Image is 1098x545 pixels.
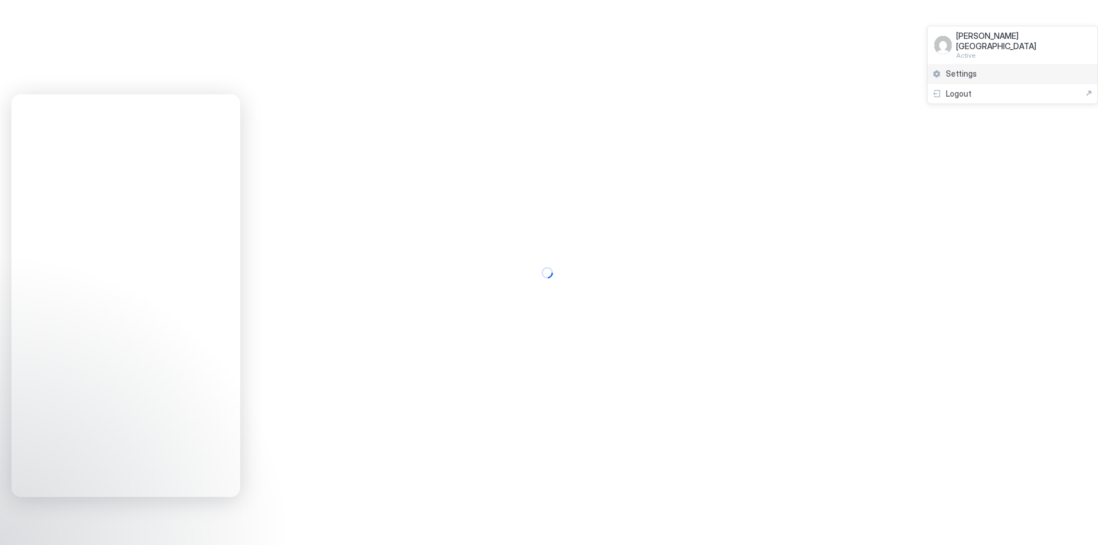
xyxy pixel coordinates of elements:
span: Settings [946,69,977,79]
iframe: Intercom live chat [11,94,240,497]
span: Active [956,51,1091,59]
iframe: Intercom live chat [11,506,39,534]
span: Logout [946,89,972,99]
span: [PERSON_NAME][GEOGRAPHIC_DATA] [956,31,1091,51]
